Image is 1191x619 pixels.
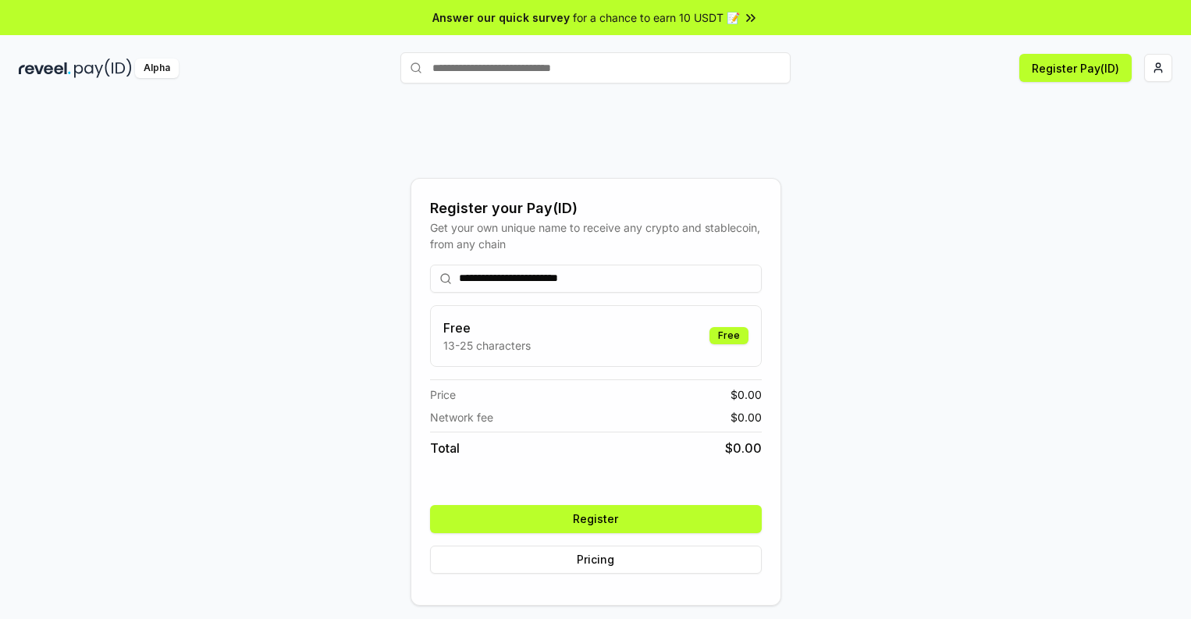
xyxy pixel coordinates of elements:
[430,546,762,574] button: Pricing
[135,59,179,78] div: Alpha
[725,439,762,457] span: $ 0.00
[731,386,762,403] span: $ 0.00
[573,9,740,26] span: for a chance to earn 10 USDT 📝
[19,59,71,78] img: reveel_dark
[430,386,456,403] span: Price
[443,318,531,337] h3: Free
[709,327,748,344] div: Free
[74,59,132,78] img: pay_id
[432,9,570,26] span: Answer our quick survey
[430,197,762,219] div: Register your Pay(ID)
[1019,54,1132,82] button: Register Pay(ID)
[430,219,762,252] div: Get your own unique name to receive any crypto and stablecoin, from any chain
[731,409,762,425] span: $ 0.00
[430,409,493,425] span: Network fee
[443,337,531,354] p: 13-25 characters
[430,439,460,457] span: Total
[430,505,762,533] button: Register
